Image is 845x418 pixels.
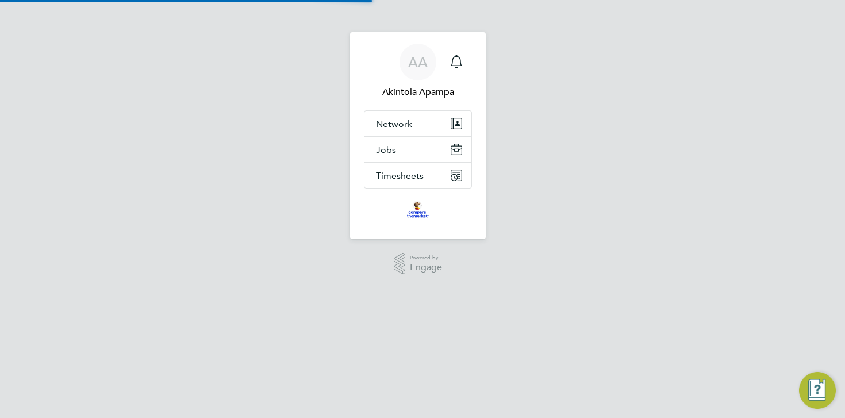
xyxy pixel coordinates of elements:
button: Jobs [364,137,471,162]
button: Engage Resource Center [799,372,836,409]
a: Powered byEngage [394,253,443,275]
span: Timesheets [376,170,424,181]
a: Go to home page [364,200,472,218]
nav: Main navigation [350,32,486,239]
span: Engage [410,263,442,273]
span: Powered by [410,253,442,263]
button: Timesheets [364,163,471,188]
span: AA [408,55,428,70]
span: Network [376,118,412,129]
img: bglgroup-logo-retina.png [407,200,428,218]
a: AAAkintola Apampa [364,44,472,99]
span: Jobs [376,144,396,155]
button: Network [364,111,471,136]
span: Akintola Apampa [364,85,472,99]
